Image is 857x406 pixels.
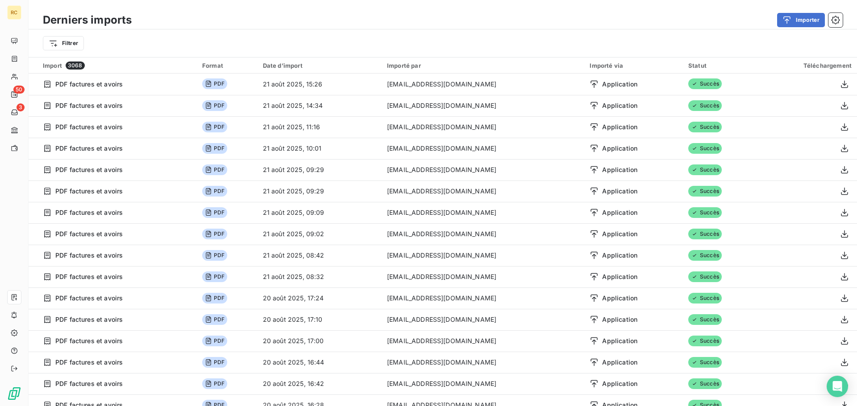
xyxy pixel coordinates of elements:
[55,230,123,238] span: PDF factures et avoirs
[17,103,25,111] span: 3
[55,123,123,131] span: PDF factures et avoirs
[258,373,382,394] td: 20 août 2025, 16:42
[7,386,21,401] img: Logo LeanPay
[258,159,382,180] td: 21 août 2025, 09:29
[602,358,637,367] span: Application
[602,251,637,260] span: Application
[382,202,584,223] td: [EMAIL_ADDRESS][DOMAIN_NAME]
[763,62,852,69] div: Téléchargement
[688,122,722,132] span: Succès
[602,208,637,217] span: Application
[382,309,584,330] td: [EMAIL_ADDRESS][DOMAIN_NAME]
[382,223,584,245] td: [EMAIL_ADDRESS][DOMAIN_NAME]
[202,122,227,132] span: PDF
[43,62,191,70] div: Import
[827,376,848,397] div: Open Intercom Messenger
[202,100,227,111] span: PDF
[602,379,637,388] span: Application
[688,293,722,303] span: Succès
[258,287,382,309] td: 20 août 2025, 17:24
[55,251,123,260] span: PDF factures et avoirs
[602,101,637,110] span: Application
[202,229,227,239] span: PDF
[202,357,227,368] span: PDF
[602,165,637,174] span: Application
[258,352,382,373] td: 20 août 2025, 16:44
[258,95,382,116] td: 21 août 2025, 14:34
[688,336,722,346] span: Succès
[258,180,382,202] td: 21 août 2025, 09:29
[602,336,637,345] span: Application
[688,62,752,69] div: Statut
[382,330,584,352] td: [EMAIL_ADDRESS][DOMAIN_NAME]
[202,164,227,175] span: PDF
[202,78,227,89] span: PDF
[66,62,85,70] span: 3068
[202,336,227,346] span: PDF
[13,86,25,94] span: 50
[202,314,227,325] span: PDF
[382,95,584,116] td: [EMAIL_ADDRESS][DOMAIN_NAME]
[258,245,382,266] td: 21 août 2025, 08:42
[382,180,584,202] td: [EMAIL_ADDRESS][DOMAIN_NAME]
[688,250,722,261] span: Succès
[590,62,678,69] div: Importé via
[202,207,227,218] span: PDF
[602,144,637,153] span: Application
[382,287,584,309] td: [EMAIL_ADDRESS][DOMAIN_NAME]
[382,352,584,373] td: [EMAIL_ADDRESS][DOMAIN_NAME]
[43,12,132,28] h3: Derniers imports
[55,144,123,153] span: PDF factures et avoirs
[258,138,382,159] td: 21 août 2025, 10:01
[263,62,376,69] div: Date d’import
[688,164,722,175] span: Succès
[43,36,84,50] button: Filtrer
[202,250,227,261] span: PDF
[382,266,584,287] td: [EMAIL_ADDRESS][DOMAIN_NAME]
[202,271,227,282] span: PDF
[202,378,227,389] span: PDF
[602,123,637,131] span: Application
[7,105,21,119] a: 3
[602,80,637,89] span: Application
[777,13,825,27] button: Importer
[202,186,227,197] span: PDF
[55,187,123,196] span: PDF factures et avoirs
[258,202,382,223] td: 21 août 2025, 09:09
[688,100,722,111] span: Succès
[55,294,123,303] span: PDF factures et avoirs
[202,143,227,154] span: PDF
[688,357,722,368] span: Succès
[602,315,637,324] span: Application
[7,5,21,20] div: RC
[382,116,584,138] td: [EMAIL_ADDRESS][DOMAIN_NAME]
[55,358,123,367] span: PDF factures et avoirs
[387,62,579,69] div: Importé par
[688,143,722,154] span: Succès
[688,229,722,239] span: Succès
[688,271,722,282] span: Succès
[55,379,123,388] span: PDF factures et avoirs
[258,74,382,95] td: 21 août 2025, 15:26
[7,87,21,102] a: 50
[55,165,123,174] span: PDF factures et avoirs
[602,272,637,281] span: Application
[258,309,382,330] td: 20 août 2025, 17:10
[688,207,722,218] span: Succès
[55,336,123,345] span: PDF factures et avoirs
[258,266,382,287] td: 21 août 2025, 08:32
[602,187,637,196] span: Application
[55,208,123,217] span: PDF factures et avoirs
[55,101,123,110] span: PDF factures et avoirs
[258,116,382,138] td: 21 août 2025, 11:16
[382,373,584,394] td: [EMAIL_ADDRESS][DOMAIN_NAME]
[382,245,584,266] td: [EMAIL_ADDRESS][DOMAIN_NAME]
[258,330,382,352] td: 20 août 2025, 17:00
[688,78,722,89] span: Succès
[688,314,722,325] span: Succès
[602,294,637,303] span: Application
[602,230,637,238] span: Application
[688,378,722,389] span: Succès
[202,293,227,303] span: PDF
[382,138,584,159] td: [EMAIL_ADDRESS][DOMAIN_NAME]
